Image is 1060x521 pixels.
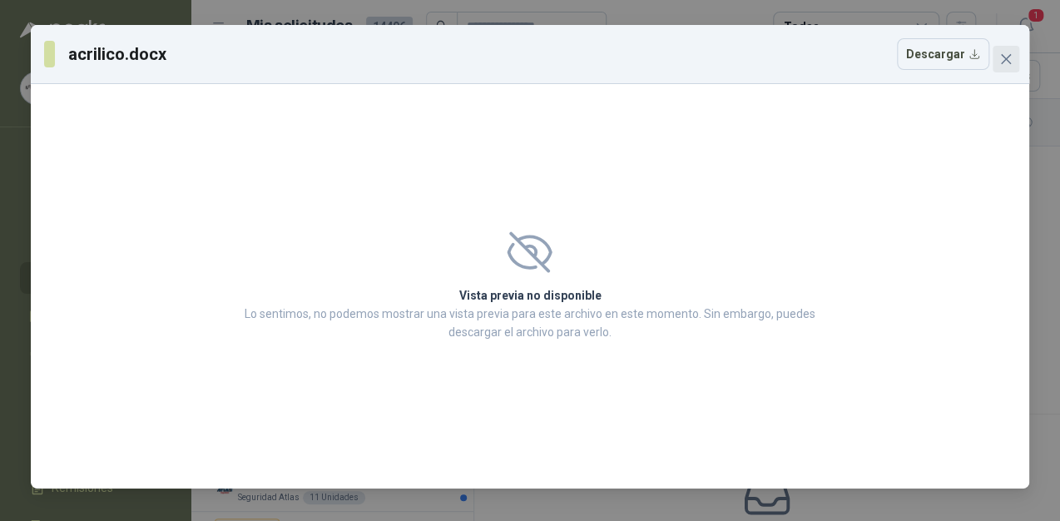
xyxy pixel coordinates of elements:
h2: Vista previa no disponible [240,286,820,305]
span: close [999,52,1013,66]
p: Lo sentimos, no podemos mostrar una vista previa para este archivo en este momento. Sin embargo, ... [240,305,820,341]
button: Close [993,46,1019,72]
button: Descargar [897,38,989,70]
h3: acrilico.docx [68,42,169,67]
